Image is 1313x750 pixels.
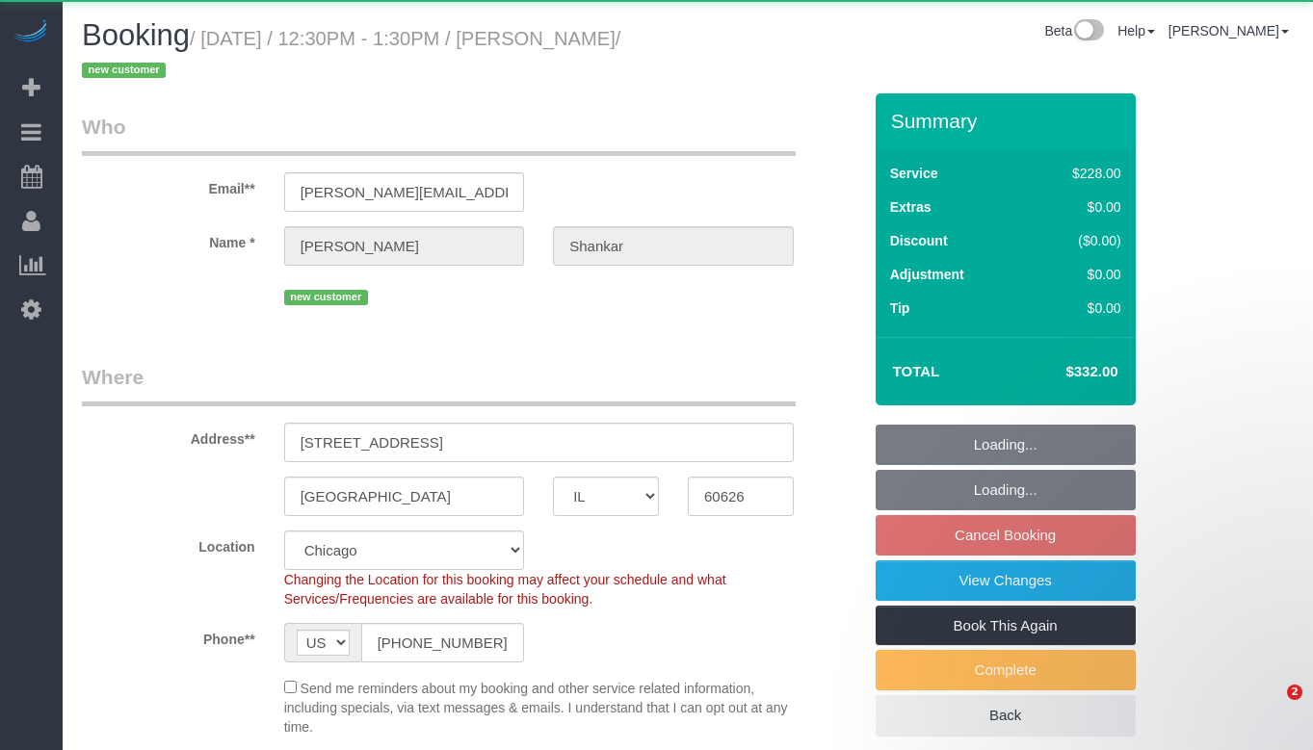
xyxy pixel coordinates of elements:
strong: Total [893,363,940,379]
legend: Who [82,113,796,156]
legend: Where [82,363,796,406]
span: Send me reminders about my booking and other service related information, including specials, via... [284,681,788,735]
label: Extras [890,197,932,217]
label: Service [890,164,938,183]
span: 2 [1287,685,1302,700]
label: Location [67,530,270,556]
span: Changing the Location for this booking may affect your schedule and what Services/Frequencies are... [284,572,726,607]
label: Adjustment [890,265,964,284]
a: View Changes [876,560,1136,601]
input: Zip Code** [688,477,794,516]
h3: Summary [891,110,1126,132]
div: ($0.00) [1032,231,1121,250]
small: / [DATE] / 12:30PM - 1:30PM / [PERSON_NAME] [82,28,620,82]
iframe: Intercom live chat [1247,685,1294,731]
div: $0.00 [1032,197,1121,217]
span: new customer [82,63,166,78]
a: Beta [1044,23,1104,39]
input: First Name** [284,226,525,266]
a: Help [1117,23,1155,39]
img: Automaid Logo [12,19,50,46]
label: Discount [890,231,948,250]
div: $0.00 [1032,298,1121,318]
span: Booking [82,18,190,52]
h4: $332.00 [1008,364,1117,380]
label: Tip [890,298,910,318]
span: new customer [284,290,368,305]
div: $228.00 [1032,164,1121,183]
img: New interface [1072,19,1104,44]
label: Name * [67,226,270,252]
a: [PERSON_NAME] [1169,23,1289,39]
a: Book This Again [876,606,1136,646]
div: $0.00 [1032,265,1121,284]
input: Last Name* [553,226,794,266]
a: Back [876,695,1136,736]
